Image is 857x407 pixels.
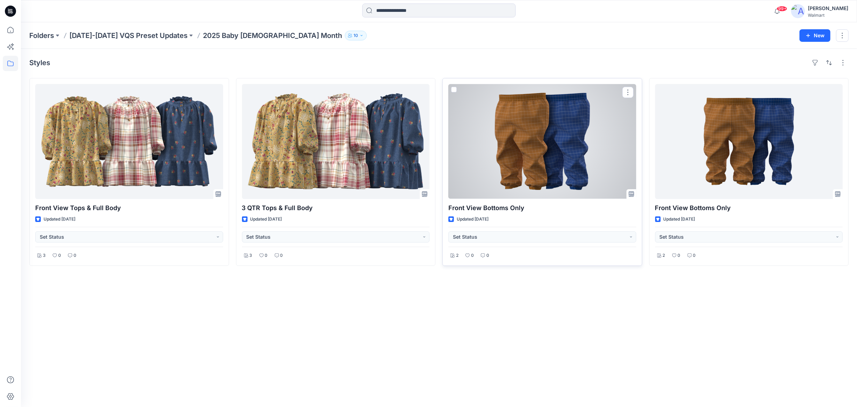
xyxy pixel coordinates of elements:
button: 10 [345,31,367,40]
img: avatar [791,4,805,18]
p: 3 [250,252,252,259]
p: 2 [663,252,665,259]
a: Front View Bottoms Only [655,84,843,199]
p: 0 [471,252,474,259]
p: 0 [280,252,283,259]
p: Updated [DATE] [44,216,75,223]
p: 0 [74,252,76,259]
p: 10 [354,32,358,39]
p: Front View Tops & Full Body [35,203,223,213]
a: [DATE]-[DATE] VQS Preset Updates [69,31,188,40]
p: 0 [58,252,61,259]
p: 0 [693,252,696,259]
p: 0 [265,252,268,259]
p: Front View Bottoms Only [655,203,843,213]
div: Walmart [808,13,848,18]
p: 2 [456,252,458,259]
p: 0 [678,252,681,259]
p: 2025 Baby [DEMOGRAPHIC_DATA] Month [203,31,342,40]
p: 3 QTR Tops & Full Body [242,203,430,213]
button: New [799,29,831,42]
p: Updated [DATE] [250,216,282,223]
a: Front View Bottoms Only [448,84,636,199]
span: 99+ [777,6,787,11]
a: Front View Tops & Full Body [35,84,223,199]
div: [PERSON_NAME] [808,4,848,13]
a: 3 QTR Tops & Full Body [242,84,430,199]
p: Updated [DATE] [663,216,695,223]
p: 3 [43,252,46,259]
h4: Styles [29,59,50,67]
p: Front View Bottoms Only [448,203,636,213]
p: Updated [DATE] [457,216,488,223]
a: Folders [29,31,54,40]
p: 0 [486,252,489,259]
